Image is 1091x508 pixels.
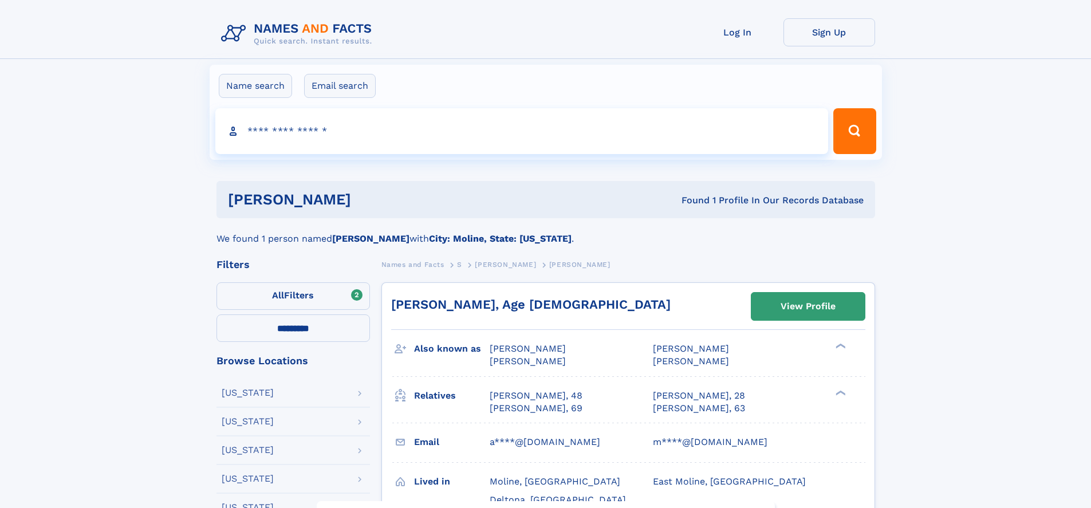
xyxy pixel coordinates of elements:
[751,293,865,320] a: View Profile
[833,342,846,350] div: ❯
[215,108,829,154] input: search input
[216,218,875,246] div: We found 1 person named with .
[653,389,745,402] a: [PERSON_NAME], 28
[304,74,376,98] label: Email search
[216,18,381,49] img: Logo Names and Facts
[222,474,274,483] div: [US_STATE]
[429,233,572,244] b: City: Moline, State: [US_STATE]
[653,356,729,367] span: [PERSON_NAME]
[216,259,370,270] div: Filters
[475,261,536,269] span: [PERSON_NAME]
[490,389,582,402] a: [PERSON_NAME], 48
[414,472,490,491] h3: Lived in
[692,18,783,46] a: Log In
[781,293,836,320] div: View Profile
[222,446,274,455] div: [US_STATE]
[653,402,745,415] a: [PERSON_NAME], 63
[219,74,292,98] label: Name search
[391,297,671,312] a: [PERSON_NAME], Age [DEMOGRAPHIC_DATA]
[332,233,409,244] b: [PERSON_NAME]
[457,257,462,271] a: S
[653,476,806,487] span: East Moline, [GEOGRAPHIC_DATA]
[475,257,536,271] a: [PERSON_NAME]
[490,356,566,367] span: [PERSON_NAME]
[833,389,846,396] div: ❯
[216,282,370,310] label: Filters
[216,356,370,366] div: Browse Locations
[222,417,274,426] div: [US_STATE]
[549,261,611,269] span: [PERSON_NAME]
[653,343,729,354] span: [PERSON_NAME]
[833,108,876,154] button: Search Button
[272,290,284,301] span: All
[516,194,864,207] div: Found 1 Profile In Our Records Database
[381,257,444,271] a: Names and Facts
[490,343,566,354] span: [PERSON_NAME]
[414,339,490,359] h3: Also known as
[414,386,490,405] h3: Relatives
[490,402,582,415] a: [PERSON_NAME], 69
[414,432,490,452] h3: Email
[490,476,620,487] span: Moline, [GEOGRAPHIC_DATA]
[783,18,875,46] a: Sign Up
[457,261,462,269] span: S
[222,388,274,397] div: [US_STATE]
[228,192,517,207] h1: [PERSON_NAME]
[490,494,626,505] span: Deltona, [GEOGRAPHIC_DATA]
